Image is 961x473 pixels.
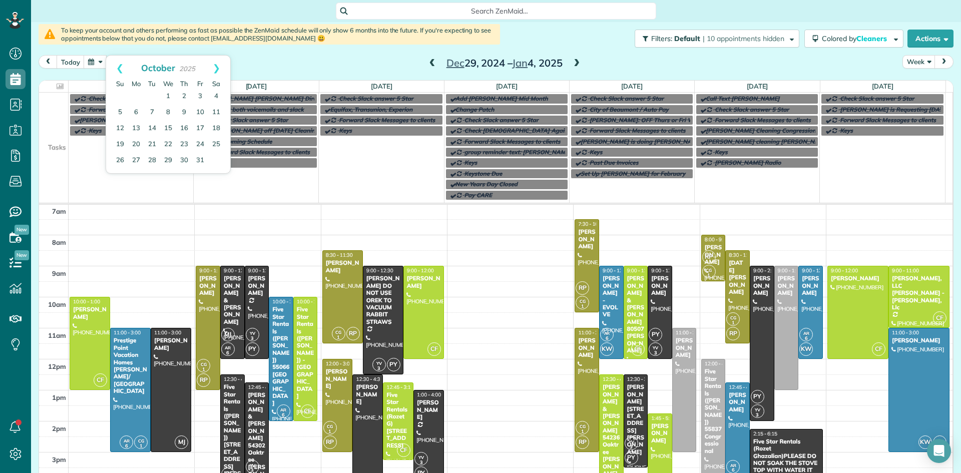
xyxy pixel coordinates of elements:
span: 9:00 - 12:00 [248,267,275,274]
div: To keep your account and others performing as fast as possible the ZenMaid schedule will only sho... [39,24,500,45]
span: 2:15 - 6:15 [753,430,777,437]
span: AR [604,330,610,336]
a: 2 [176,89,192,105]
a: 5 [112,105,128,121]
span: Forward Slack Messages to clients [590,127,686,134]
div: [PERSON_NAME] [325,259,360,274]
span: RP [346,327,360,340]
small: 3 [649,348,662,358]
div: [PERSON_NAME] [777,275,796,296]
div: [PERSON_NAME] & [PERSON_NAME] [223,275,242,325]
span: New [15,225,29,235]
span: CF [397,443,410,457]
div: [PERSON_NAME] [STREET_ADDRESS][PERSON_NAME] [627,383,645,455]
div: [PERSON_NAME] [406,275,441,289]
div: [PERSON_NAME] [753,275,771,296]
span: CG [201,361,207,367]
span: [PERSON_NAME] off [DATE] Cleaning Restaurant [214,127,351,134]
h2: 29, 2024 – 4, 2025 [442,58,567,69]
span: RP [726,327,740,340]
span: 9:00 - 1:00 [199,267,223,274]
small: 1 [576,427,589,436]
span: 9:00 - 12:00 [802,267,829,274]
span: 12:30 - 4:15 [603,376,630,382]
span: 3pm [52,455,66,463]
button: Colored byCleaners [804,30,903,48]
span: CF [872,342,885,356]
span: 12:30 - 4:30 [224,376,251,382]
span: 12:30 - 3:30 [627,376,654,382]
a: Filters: Default | 10 appointments hidden [630,30,799,48]
span: Check Slack answer 5 Star [464,116,539,124]
span: City of Beaumont / Auto Pay [590,106,669,113]
div: [PERSON_NAME] [578,228,596,250]
span: 8am [52,238,66,246]
span: Check both voicemails and slack [214,106,304,113]
span: CF [301,404,314,418]
a: 14 [144,121,160,137]
a: 1 [160,89,176,105]
a: [DATE] [496,82,518,90]
span: [PERSON_NAME] [PERSON_NAME] Directly for RSG [205,95,349,102]
span: Wednesday [163,80,173,88]
div: [PERSON_NAME] [199,275,217,296]
span: 7:30 - 10:30 [578,221,605,227]
div: Open Intercom Messenger [927,439,951,463]
span: Sunday [116,80,124,88]
span: Filters: [651,34,672,43]
small: 1 [135,441,147,451]
div: [DATE][PERSON_NAME] [728,259,747,295]
small: 3 [415,458,427,467]
span: Jan [512,57,528,69]
a: 26 [112,153,128,169]
span: Past Due Invoices [590,159,639,166]
span: Keystone Due [464,170,503,177]
span: 10:00 - 1:00 [73,298,100,305]
small: 3 [246,334,259,343]
span: 12:00 - 3:00 [326,360,353,367]
span: 1pm [52,393,66,401]
span: group reminder text: [PERSON_NAME] [464,148,571,156]
span: RP [197,373,210,387]
span: Keys [715,148,728,156]
small: 3 [373,364,385,373]
span: Keys [89,127,102,134]
span: PY [625,451,638,464]
a: 19 [112,137,128,153]
div: Five Star Rentals ([PERSON_NAME]) - [GEOGRAPHIC_DATA] [296,306,315,399]
small: 1 [324,427,336,436]
span: Monday [132,80,141,88]
span: Check [DEMOGRAPHIC_DATA] Against Spreadsheet [464,127,610,134]
span: 9am [52,269,66,277]
span: AR [225,345,231,350]
div: [PERSON_NAME] [651,275,669,296]
span: KW [600,342,614,356]
small: 6 [120,441,133,451]
a: 23 [176,137,192,153]
span: KW [918,435,932,449]
a: 18 [208,121,224,137]
a: Prev [106,56,134,81]
button: Actions [907,30,953,48]
div: [PERSON_NAME] [73,306,107,320]
span: Keys [590,148,603,156]
span: Forward Slack Messages to clients [89,106,185,113]
span: YV [250,462,255,468]
a: 7 [144,105,160,121]
span: 12:45 - 4:15 [729,384,756,390]
span: October [141,62,175,73]
span: 8:30 - 11:30 [326,252,353,258]
span: MJ [175,435,188,449]
span: Default [674,34,701,43]
div: [PERSON_NAME] [891,337,946,344]
span: Keys [464,159,477,166]
span: 11:00 - 3:00 [676,329,703,336]
small: 1 [197,365,210,374]
span: 12:30 - 4:30 [356,376,383,382]
a: 8 [160,105,176,121]
span: 11:00 - 3:00 [154,329,181,336]
a: 11 [208,105,224,121]
div: [PERSON_NAME] [830,275,885,282]
span: CG [580,298,586,304]
span: Set Up [PERSON_NAME] for February [581,170,686,177]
